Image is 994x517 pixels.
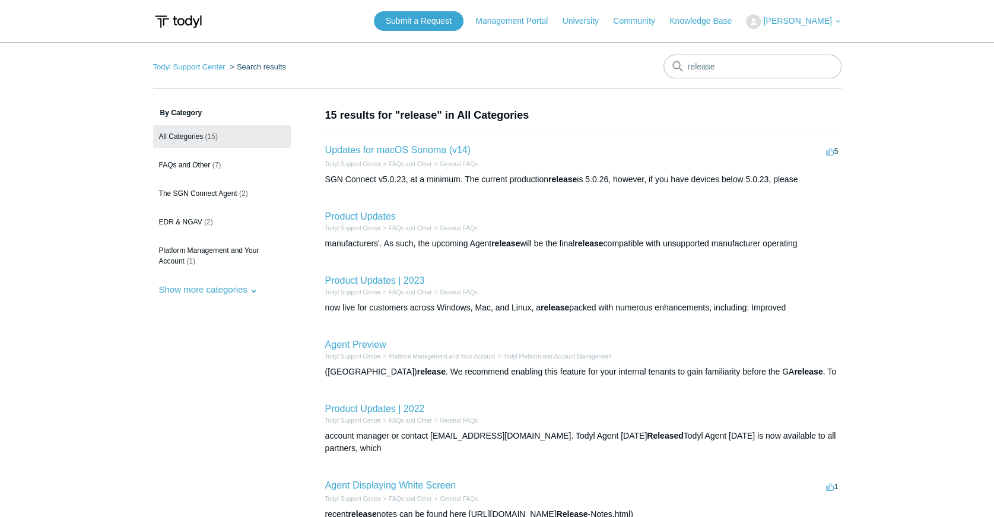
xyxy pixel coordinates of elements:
[325,211,396,221] a: Product Updates
[763,16,831,26] span: [PERSON_NAME]
[205,132,218,141] span: (15)
[159,246,259,265] span: Platform Management and Your Account
[204,218,213,226] span: (2)
[153,62,226,71] a: Todyl Support Center
[380,224,431,233] li: FAQs and Other
[159,189,237,198] span: The SGN Connect Agent
[380,288,431,297] li: FAQs and Other
[440,496,477,502] a: General FAQs
[325,340,386,350] a: Agent Preview
[153,239,291,272] a: Platform Management and Your Account (1)
[325,366,841,378] div: ([GEOGRAPHIC_DATA]) . We recommend enabling this feature for your internal tenants to gain famili...
[389,417,431,424] a: FAQs and Other
[153,211,291,233] a: EDR & NGAV (2)
[239,189,248,198] span: (2)
[325,494,381,503] li: Todyl Support Center
[440,289,477,296] a: General FAQs
[325,352,381,361] li: Todyl Support Center
[432,288,478,297] li: General FAQs
[491,239,520,248] em: release
[325,417,381,424] a: Todyl Support Center
[432,160,478,169] li: General FAQs
[389,496,431,502] a: FAQs and Other
[432,494,478,503] li: General FAQs
[325,173,841,186] div: SGN Connect v5.0.23, at a minimum. The current production is 5.0.26, however, if you have devices...
[389,225,431,231] a: FAQs and Other
[325,161,381,167] a: Todyl Support Center
[212,161,221,169] span: (7)
[663,55,841,78] input: Search
[440,161,477,167] a: General FAQs
[153,182,291,205] a: The SGN Connect Agent (2)
[325,160,381,169] li: Todyl Support Center
[153,278,263,300] button: Show more categories
[503,353,611,360] a: Todyl Platform and Account Management
[417,367,446,376] em: release
[562,15,610,27] a: University
[541,303,569,312] em: release
[647,431,683,440] em: Released
[475,15,560,27] a: Management Portal
[325,353,381,360] a: Todyl Support Center
[325,404,425,414] a: Product Updates | 2022
[669,15,744,27] a: Knowledge Base
[325,275,425,286] a: Product Updates | 2023
[389,289,431,296] a: FAQs and Other
[153,62,228,71] li: Todyl Support Center
[153,107,291,118] h3: By Category
[325,430,841,455] div: account manager or contact [EMAIL_ADDRESS][DOMAIN_NAME]. Todyl Agent [DATE] Todyl Agent [DATE] is...
[374,11,463,31] a: Submit a Request
[325,289,381,296] a: Todyl Support Center
[325,416,381,425] li: Todyl Support Center
[325,224,381,233] li: Todyl Support Center
[153,125,291,148] a: All Categories (15)
[432,224,478,233] li: General FAQs
[325,107,841,123] h1: 15 results for "release" in All Categories
[159,132,204,141] span: All Categories
[153,11,204,33] img: Todyl Support Center Help Center home page
[325,288,381,297] li: Todyl Support Center
[325,145,471,155] a: Updates for macOS Sonoma (v14)
[380,494,431,503] li: FAQs and Other
[325,225,381,231] a: Todyl Support Center
[325,302,841,314] div: now live for customers across Windows, Mac, and Linux, a packed with numerous enhancements, inclu...
[574,239,603,248] em: release
[826,482,838,491] span: 1
[613,15,667,27] a: Community
[548,175,577,184] em: release
[159,218,202,226] span: EDR & NGAV
[440,417,477,424] a: General FAQs
[440,225,477,231] a: General FAQs
[380,416,431,425] li: FAQs and Other
[325,480,456,490] a: Agent Displaying White Screen
[495,352,611,361] li: Todyl Platform and Account Management
[186,257,195,265] span: (1)
[794,367,822,376] em: release
[325,237,841,250] div: manufacturers'. As such, the upcoming Agent will be the final compatible with unsupported manufac...
[380,352,495,361] li: Platform Management and Your Account
[432,416,478,425] li: General FAQs
[389,353,495,360] a: Platform Management and Your Account
[746,14,841,29] button: [PERSON_NAME]
[389,161,431,167] a: FAQs and Other
[227,62,286,71] li: Search results
[159,161,211,169] span: FAQs and Other
[325,496,381,502] a: Todyl Support Center
[153,154,291,176] a: FAQs and Other (7)
[826,147,838,156] span: 5
[380,160,431,169] li: FAQs and Other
